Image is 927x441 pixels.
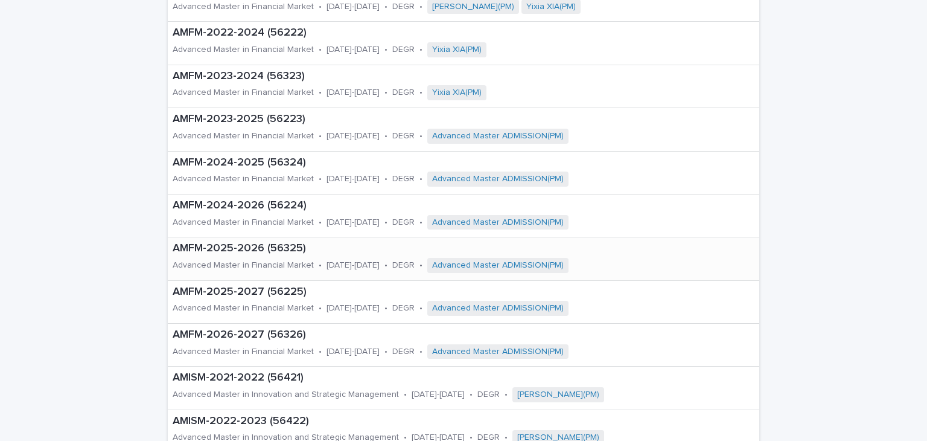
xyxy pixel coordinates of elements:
[384,347,387,357] p: •
[412,390,465,400] p: [DATE]-[DATE]
[517,390,599,400] a: [PERSON_NAME](PM)
[173,347,314,357] p: Advanced Master in Financial Market
[384,303,387,314] p: •
[392,260,415,271] p: DEGR
[419,2,422,12] p: •
[173,217,314,228] p: Advanced Master in Financial Market
[419,88,422,98] p: •
[173,329,704,342] p: AMFM-2026-2027 (56326)
[419,260,422,271] p: •
[327,174,380,184] p: [DATE]-[DATE]
[168,22,759,65] a: AMFM-2022-2024 (56222)Advanced Master in Financial Market•[DATE]-[DATE]•DEGR•Yixia XIA(PM)
[168,324,759,367] a: AMFM-2026-2027 (56326)Advanced Master in Financial Market•[DATE]-[DATE]•DEGR•Advanced Master ADMI...
[168,281,759,324] a: AMFM-2025-2027 (56225)Advanced Master in Financial Market•[DATE]-[DATE]•DEGR•Advanced Master ADMI...
[327,2,380,12] p: [DATE]-[DATE]
[419,45,422,55] p: •
[168,195,759,237] a: AMFM-2024-2026 (56224)Advanced Master in Financial Market•[DATE]-[DATE]•DEGR•Advanced Master ADMI...
[173,260,314,271] p: Advanced Master in Financial Market
[173,113,704,126] p: AMFM-2023-2025 (56223)
[432,45,482,55] a: Yixia XIA(PM)
[319,88,322,98] p: •
[432,2,514,12] a: [PERSON_NAME](PM)
[505,390,508,400] p: •
[173,174,314,184] p: Advanced Master in Financial Market
[319,347,322,357] p: •
[319,303,322,314] p: •
[392,174,415,184] p: DEGR
[392,2,415,12] p: DEGR
[526,2,576,12] a: Yixia XIA(PM)
[477,390,500,400] p: DEGR
[470,390,473,400] p: •
[319,2,322,12] p: •
[384,88,387,98] p: •
[419,347,422,357] p: •
[384,217,387,228] p: •
[392,303,415,314] p: DEGR
[173,156,704,170] p: AMFM-2024-2025 (56324)
[319,260,322,271] p: •
[404,390,407,400] p: •
[173,2,314,12] p: Advanced Master in Financial Market
[432,174,564,184] a: Advanced Master ADMISSION(PM)
[432,88,482,98] a: Yixia XIA(PM)
[392,45,415,55] p: DEGR
[419,174,422,184] p: •
[173,88,314,98] p: Advanced Master in Financial Market
[384,45,387,55] p: •
[432,217,564,228] a: Advanced Master ADMISSION(PM)
[384,2,387,12] p: •
[327,303,380,314] p: [DATE]-[DATE]
[327,45,380,55] p: [DATE]-[DATE]
[173,70,621,83] p: AMFM-2023-2024 (56323)
[327,217,380,228] p: [DATE]-[DATE]
[173,27,623,40] p: AMFM-2022-2024 (56222)
[392,88,415,98] p: DEGR
[432,303,564,314] a: Advanced Master ADMISSION(PM)
[432,347,564,357] a: Advanced Master ADMISSION(PM)
[173,303,314,314] p: Advanced Master in Financial Market
[327,260,380,271] p: [DATE]-[DATE]
[173,372,737,385] p: AMISM-2021-2022 (56421)
[384,260,387,271] p: •
[432,260,564,271] a: Advanced Master ADMISSION(PM)
[384,174,387,184] p: •
[173,45,314,55] p: Advanced Master in Financial Market
[392,217,415,228] p: DEGR
[319,217,322,228] p: •
[392,131,415,141] p: DEGR
[384,131,387,141] p: •
[173,286,705,299] p: AMFM-2025-2027 (56225)
[168,367,759,410] a: AMISM-2021-2022 (56421)Advanced Master in Innovation and Strategic Management•[DATE]-[DATE]•DEGR•...
[319,45,322,55] p: •
[419,303,422,314] p: •
[419,217,422,228] p: •
[319,131,322,141] p: •
[319,174,322,184] p: •
[392,347,415,357] p: DEGR
[432,131,564,141] a: Advanced Master ADMISSION(PM)
[168,237,759,280] a: AMFM-2025-2026 (56325)Advanced Master in Financial Market•[DATE]-[DATE]•DEGR•Advanced Master ADMI...
[168,65,759,108] a: AMFM-2023-2024 (56323)Advanced Master in Financial Market•[DATE]-[DATE]•DEGR•Yixia XIA(PM)
[327,88,380,98] p: [DATE]-[DATE]
[173,131,314,141] p: Advanced Master in Financial Market
[168,152,759,195] a: AMFM-2024-2025 (56324)Advanced Master in Financial Market•[DATE]-[DATE]•DEGR•Advanced Master ADMI...
[173,242,704,256] p: AMFM-2025-2026 (56325)
[173,415,743,428] p: AMISM-2022-2023 (56422)
[327,131,380,141] p: [DATE]-[DATE]
[168,108,759,151] a: AMFM-2023-2025 (56223)Advanced Master in Financial Market•[DATE]-[DATE]•DEGR•Advanced Master ADMI...
[327,347,380,357] p: [DATE]-[DATE]
[173,390,399,400] p: Advanced Master in Innovation and Strategic Management
[419,131,422,141] p: •
[173,199,705,213] p: AMFM-2024-2026 (56224)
